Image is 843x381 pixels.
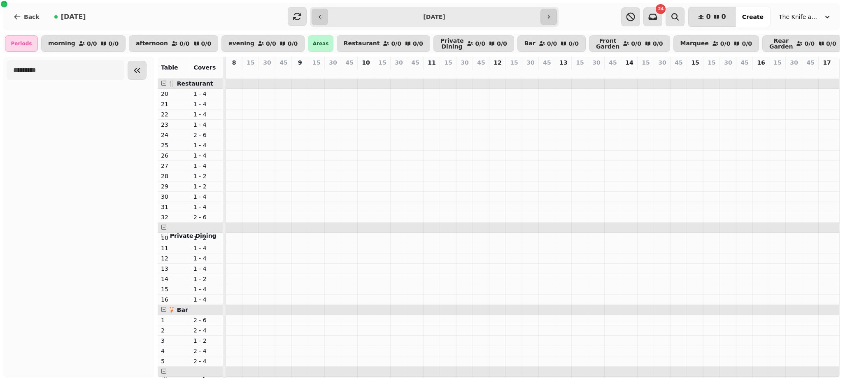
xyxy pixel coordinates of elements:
p: 0 [346,68,353,77]
p: 0 / 0 [497,41,507,46]
p: 0 [428,68,435,77]
button: [DATE] [48,7,93,27]
p: 1 - 4 [193,193,219,201]
p: 30 [592,58,600,67]
p: 45 [279,58,287,67]
p: 0 [824,68,830,77]
p: 2 - 4 [193,326,219,335]
p: 0 [626,68,633,77]
p: 0 [758,68,764,77]
p: 30 [724,58,732,67]
span: The Knife and [PERSON_NAME] [779,13,820,21]
p: 15 [161,285,187,293]
p: 0 [741,68,748,77]
p: 10 [161,234,187,242]
p: 0 [675,68,682,77]
p: Bar [524,40,536,47]
p: Marquee [680,40,709,47]
p: 1 - 2 [193,234,219,242]
p: 32 [161,213,187,221]
p: 15 [708,58,715,67]
p: 15 [378,58,386,67]
button: Marquee0/00/0 [673,35,759,52]
p: 4 [161,347,187,355]
p: 0 [412,68,419,77]
p: 15 [773,58,781,67]
p: 12 [494,58,501,67]
span: 0 [706,14,710,20]
p: 1 - 4 [193,100,219,108]
span: [DATE] [61,14,86,20]
p: 0 [659,68,666,77]
p: 27 [161,162,187,170]
p: 0 [247,68,254,77]
p: 9 [298,58,302,67]
p: 1 [161,316,187,324]
p: 16 [757,58,765,67]
p: 0 / 0 [547,41,557,46]
p: 25 [161,141,187,149]
button: The Knife and [PERSON_NAME] [774,9,836,24]
button: evening0/00/0 [221,35,305,52]
p: 45 [675,58,682,67]
p: 11 [428,58,435,67]
div: Periods [5,35,38,52]
p: 1 - 2 [193,337,219,345]
p: 0 / 0 [201,41,212,46]
p: 8 [232,58,236,67]
p: 0 [330,68,336,77]
p: 45 [477,58,485,67]
p: 0 [280,68,287,77]
p: 0 / 0 [288,41,298,46]
button: Bar0/00/0 [517,35,586,52]
p: 1 - 4 [193,244,219,252]
button: Front Garden0/00/0 [589,35,670,52]
button: Collapse sidebar [128,61,147,80]
button: Restaurant0/00/0 [337,35,430,52]
p: 0 [610,68,616,77]
p: 21 [161,100,187,108]
p: 45 [741,58,748,67]
p: 14 [625,58,633,67]
p: 0 / 0 [109,41,119,46]
p: 0 [527,68,534,77]
p: 30 [329,58,337,67]
p: 1 - 2 [193,275,219,283]
p: 2 - 4 [193,347,219,355]
p: 23 [161,121,187,129]
p: 0 [264,68,270,77]
p: 1 - 4 [193,295,219,304]
p: 17 [823,58,831,67]
p: 0 [725,68,731,77]
p: 0 [231,68,238,77]
p: 30 [526,58,534,67]
span: Create [742,14,764,20]
p: 0 [807,68,814,77]
p: 15 [576,58,584,67]
p: 0 / 0 [653,41,663,46]
p: 3 [161,337,187,345]
p: 15 [247,58,254,67]
p: 1 - 2 [193,172,219,180]
p: 30 [161,193,187,201]
p: Front Garden [596,38,619,49]
p: 29 [161,182,187,190]
p: 0 / 0 [413,41,423,46]
p: 0 / 0 [720,41,731,46]
p: 2 - 6 [193,213,219,221]
span: Back [24,14,40,20]
p: 45 [543,58,551,67]
p: 30 [790,58,798,67]
p: 15 [642,58,650,67]
p: afternoon [136,40,168,47]
p: 2 - 6 [193,316,219,324]
button: 00 [688,7,736,27]
button: Back [7,7,46,27]
p: 30 [395,58,403,67]
p: evening [228,40,254,47]
p: 0 / 0 [804,41,815,46]
p: 0 / 0 [266,41,276,46]
p: 11 [161,244,187,252]
span: Table [161,64,178,71]
p: 0 / 0 [826,41,836,46]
